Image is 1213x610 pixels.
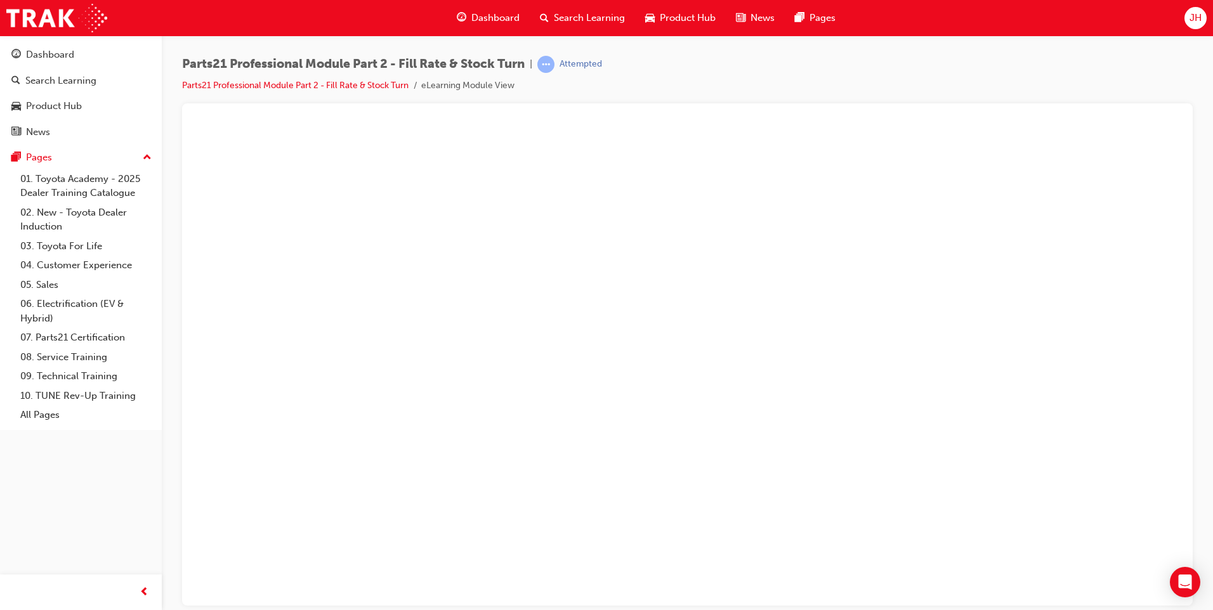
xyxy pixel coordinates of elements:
span: Parts21 Professional Module Part 2 - Fill Rate & Stock Turn [182,57,525,72]
a: 07. Parts21 Certification [15,328,157,347]
span: news-icon [11,127,21,138]
button: Pages [5,146,157,169]
a: 10. TUNE Rev-Up Training [15,386,157,406]
span: guage-icon [11,49,21,61]
a: Parts21 Professional Module Part 2 - Fill Rate & Stock Turn [182,80,409,91]
span: JH [1190,11,1202,25]
span: pages-icon [11,152,21,164]
span: learningRecordVerb_ATTEMPT-icon [537,56,554,73]
span: Product Hub [660,11,716,25]
div: Search Learning [25,74,96,88]
a: pages-iconPages [785,5,846,31]
span: prev-icon [140,585,149,600]
a: News [5,120,157,144]
span: car-icon [645,10,655,26]
button: DashboardSearch LearningProduct HubNews [5,41,157,146]
a: Search Learning [5,69,157,93]
div: Pages [26,150,52,165]
a: news-iconNews [726,5,785,31]
a: 06. Electrification (EV & Hybrid) [15,294,157,328]
a: Product Hub [5,94,157,118]
a: All Pages [15,405,157,425]
div: News [26,125,50,140]
div: Attempted [560,58,602,70]
div: Open Intercom Messenger [1170,567,1200,597]
span: Search Learning [554,11,625,25]
a: Dashboard [5,43,157,67]
a: 01. Toyota Academy - 2025 Dealer Training Catalogue [15,169,157,203]
a: car-iconProduct Hub [635,5,726,31]
span: News [751,11,775,25]
div: Dashboard [26,48,74,62]
div: Product Hub [26,99,82,114]
span: news-icon [736,10,745,26]
a: 08. Service Training [15,347,157,367]
img: Trak [6,4,107,32]
a: 04. Customer Experience [15,256,157,275]
span: search-icon [540,10,549,26]
span: Dashboard [471,11,520,25]
a: 02. New - Toyota Dealer Induction [15,203,157,237]
a: search-iconSearch Learning [530,5,635,31]
span: car-icon [11,101,21,112]
span: Pages [810,11,836,25]
a: guage-iconDashboard [447,5,530,31]
button: JH [1184,7,1207,29]
span: | [530,57,532,72]
span: search-icon [11,75,20,87]
a: 05. Sales [15,275,157,295]
span: guage-icon [457,10,466,26]
span: up-icon [143,150,152,166]
span: pages-icon [795,10,804,26]
a: 03. Toyota For Life [15,237,157,256]
li: eLearning Module View [421,79,515,93]
a: 09. Technical Training [15,367,157,386]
